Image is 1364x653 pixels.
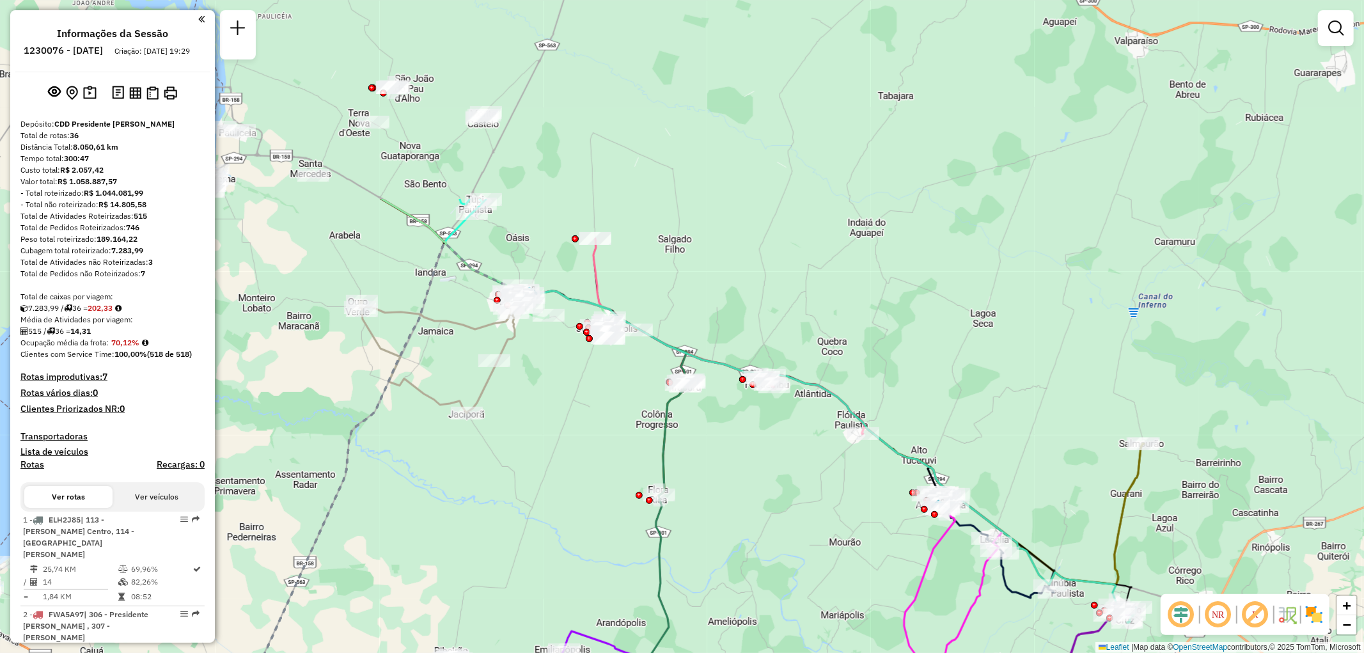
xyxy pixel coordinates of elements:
[24,486,113,508] button: Ver rotas
[23,515,134,559] span: | 113 - [PERSON_NAME] Centro, 114 - [GEOGRAPHIC_DATA][PERSON_NAME]
[20,187,205,199] div: - Total roteirizado:
[118,565,128,573] i: % de utilização do peso
[20,141,205,153] div: Distância Total:
[20,233,205,245] div: Peso total roteirizado:
[58,177,117,186] strong: R$ 1.058.887,57
[118,578,128,586] i: % de utilização da cubagem
[98,200,146,209] strong: R$ 14.805,58
[930,499,947,515] img: Adamentina
[20,303,205,314] div: 7.283,99 / 36 =
[23,576,29,588] td: /
[20,459,44,470] a: Rotas
[24,45,103,56] h6: 1230076 - [DATE]
[134,211,147,221] strong: 515
[70,130,79,140] strong: 36
[20,118,205,130] div: Depósito:
[20,388,205,398] h4: Rotas vários dias:
[64,153,89,163] strong: 300:47
[97,234,137,244] strong: 189.164,22
[157,459,205,470] h4: Recargas: 0
[1343,617,1351,633] span: −
[23,610,148,642] span: 2 -
[1203,599,1234,630] span: Ocultar NR
[1337,596,1356,615] a: Zoom in
[1337,615,1356,634] a: Zoom out
[126,223,139,232] strong: 746
[20,153,205,164] div: Tempo total:
[225,15,251,44] a: Nova sessão e pesquisa
[142,339,148,347] em: Média calculada utilizando a maior ocupação (%Peso ou %Cubagem) de cada rota da sessão. Rotas cro...
[42,563,118,576] td: 25,74 KM
[1323,15,1349,41] a: Exibir filtros
[111,338,139,347] strong: 70,12%
[1131,643,1133,652] span: |
[1343,597,1351,613] span: +
[20,372,205,382] h4: Rotas improdutivas:
[114,349,147,359] strong: 100,00%
[102,371,107,382] strong: 7
[130,576,192,588] td: 82,26%
[113,486,201,508] button: Ver veículos
[20,326,205,337] div: 515 / 36 =
[20,314,205,326] div: Média de Atividades por viagem:
[130,590,192,603] td: 08:52
[1304,604,1324,625] img: Exibir/Ocultar setores
[70,326,91,336] strong: 14,31
[60,165,104,175] strong: R$ 2.057,42
[148,257,153,267] strong: 3
[81,83,99,103] button: Painel de Sugestão
[118,593,125,601] i: Tempo total em rota
[144,84,161,102] button: Visualizar Romaneio
[49,610,84,619] span: FWA5A97
[111,246,143,255] strong: 7.283,99
[20,164,205,176] div: Custo total:
[42,590,118,603] td: 1,84 KM
[88,303,113,313] strong: 202,33
[194,565,201,573] i: Rota otimizada
[30,578,38,586] i: Total de Atividades
[120,403,125,414] strong: 0
[20,245,205,256] div: Cubagem total roteirizado:
[20,222,205,233] div: Total de Pedidos Roteirizados:
[1240,599,1271,630] span: Exibir rótulo
[20,256,205,268] div: Total de Atividades não Roteirizadas:
[20,130,205,141] div: Total de rotas:
[20,327,28,335] i: Total de Atividades
[20,304,28,312] i: Cubagem total roteirizado
[198,12,205,26] a: Clique aqui para minimizar o painel
[1277,604,1297,625] img: Fluxo de ruas
[20,268,205,279] div: Total de Pedidos não Roteirizados:
[54,119,175,129] strong: CDD Presidente [PERSON_NAME]
[42,576,118,588] td: 14
[84,188,143,198] strong: R$ 1.044.081,99
[64,304,72,312] i: Total de rotas
[20,199,205,210] div: - Total não roteirizado:
[1095,642,1364,653] div: Map data © contributors,© 2025 TomTom, Microsoft
[30,565,38,573] i: Distância Total
[20,431,205,442] h4: Transportadoras
[130,563,192,576] td: 69,96%
[45,83,63,103] button: Exibir sessão original
[63,83,81,103] button: Centralizar mapa no depósito ou ponto de apoio
[161,84,180,102] button: Imprimir Rotas
[47,327,55,335] i: Total de rotas
[20,338,109,347] span: Ocupação média da frota:
[115,304,122,312] i: Meta Caixas/viagem: 209,00 Diferença: -6,67
[49,515,81,524] span: ELH2J85
[23,515,134,559] span: 1 -
[20,176,205,187] div: Valor total:
[109,45,195,57] div: Criação: [DATE] 19:29
[20,446,205,457] h4: Lista de veículos
[23,590,29,603] td: =
[180,610,188,618] em: Opções
[147,349,192,359] strong: (518 de 518)
[20,404,205,414] h4: Clientes Priorizados NR:
[127,84,144,101] button: Visualizar relatório de Roteirização
[180,515,188,523] em: Opções
[109,83,127,103] button: Logs desbloquear sessão
[1173,643,1228,652] a: OpenStreetMap
[141,269,145,278] strong: 7
[192,610,200,618] em: Rota exportada
[73,142,118,152] strong: 8.050,61 km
